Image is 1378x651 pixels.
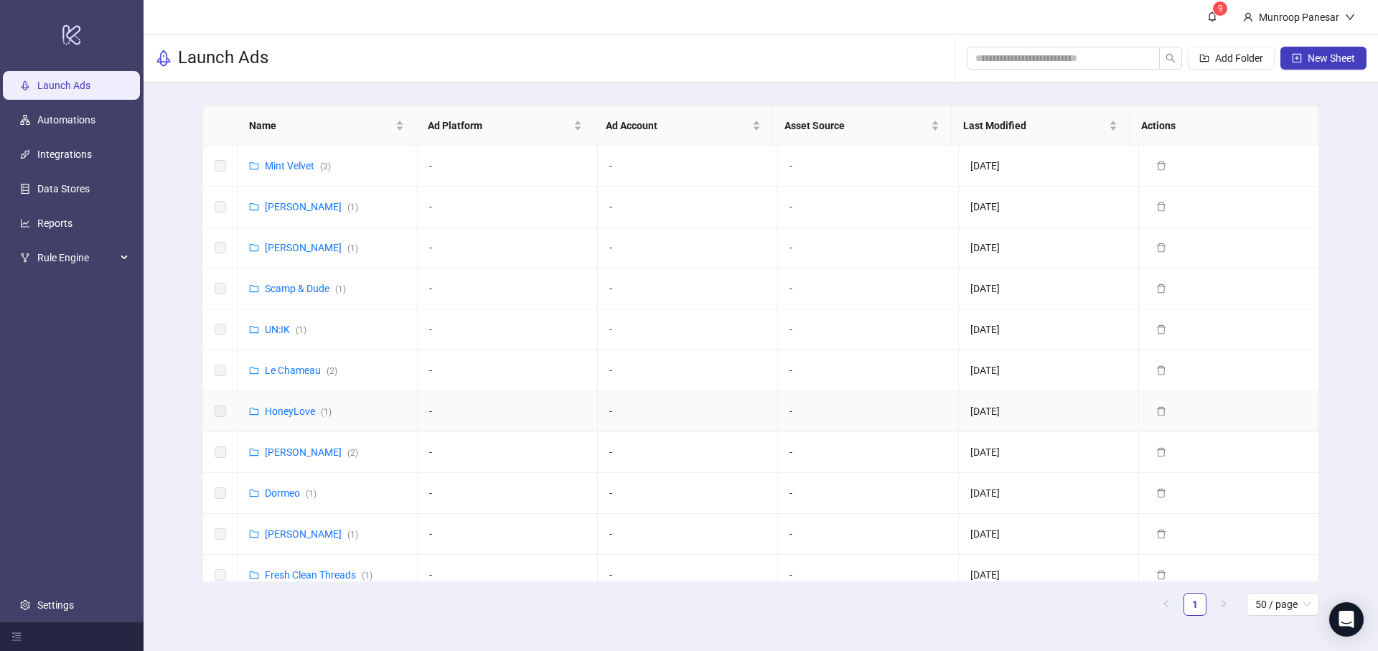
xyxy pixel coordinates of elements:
td: - [418,432,598,473]
span: delete [1156,406,1166,416]
span: New Sheet [1308,52,1355,64]
td: - [598,555,778,596]
td: - [778,391,958,432]
span: folder [249,447,259,457]
td: [DATE] [959,309,1139,350]
span: ( 1 ) [296,325,306,335]
td: - [778,309,958,350]
td: - [598,309,778,350]
a: [PERSON_NAME](1) [265,528,358,540]
td: - [598,268,778,309]
td: - [418,228,598,268]
td: - [598,146,778,187]
a: UN:IK(1) [265,324,306,335]
span: delete [1156,202,1166,212]
button: New Sheet [1280,47,1367,70]
span: Name [249,118,393,134]
span: folder [249,202,259,212]
td: - [778,350,958,391]
th: Name [238,106,416,146]
button: left [1155,593,1178,616]
span: delete [1156,324,1166,334]
span: search [1166,53,1176,63]
td: - [418,473,598,514]
th: Asset Source [773,106,952,146]
td: [DATE] [959,473,1139,514]
td: [DATE] [959,555,1139,596]
a: Launch Ads [37,80,90,91]
td: - [598,432,778,473]
span: folder [249,406,259,416]
span: ( 2 ) [320,161,331,172]
td: [DATE] [959,146,1139,187]
a: 1 [1184,594,1206,615]
th: Ad Platform [416,106,595,146]
td: [DATE] [959,432,1139,473]
td: - [778,228,958,268]
a: Fresh Clean Threads(1) [265,569,372,581]
th: Last Modified [952,106,1130,146]
td: - [778,187,958,228]
td: - [598,228,778,268]
span: delete [1156,161,1166,171]
span: Rule Engine [37,243,116,272]
span: folder [249,488,259,498]
div: Page Size [1247,593,1319,616]
td: - [418,514,598,555]
span: bell [1207,11,1217,22]
td: - [418,268,598,309]
span: menu-fold [11,632,22,642]
td: - [418,187,598,228]
span: ( 1 ) [321,407,332,417]
td: - [778,432,958,473]
td: [DATE] [959,514,1139,555]
span: delete [1156,284,1166,294]
span: folder-add [1199,53,1209,63]
span: down [1345,12,1355,22]
span: folder [249,365,259,375]
td: - [418,391,598,432]
td: - [598,473,778,514]
td: - [418,146,598,187]
span: left [1162,599,1171,608]
li: 1 [1184,593,1206,616]
span: delete [1156,447,1166,457]
span: folder [249,284,259,294]
a: HoneyLove(1) [265,406,332,417]
span: 9 [1218,4,1223,14]
a: Automations [37,114,95,126]
td: - [418,555,598,596]
a: Mint Velvet(2) [265,160,331,172]
td: [DATE] [959,391,1139,432]
th: Ad Account [594,106,773,146]
span: folder [249,529,259,539]
td: [DATE] [959,268,1139,309]
span: Add Folder [1215,52,1263,64]
td: - [418,309,598,350]
span: ( 1 ) [335,284,346,294]
span: delete [1156,529,1166,539]
span: right [1219,599,1228,608]
td: - [598,350,778,391]
td: - [598,187,778,228]
span: 50 / page [1255,594,1311,615]
span: Last Modified [963,118,1107,134]
span: fork [20,253,30,263]
span: Asset Source [784,118,928,134]
span: user [1243,12,1253,22]
td: - [598,514,778,555]
a: Settings [37,599,74,611]
span: ( 1 ) [347,530,358,540]
button: right [1212,593,1235,616]
a: Le Chameau(2) [265,365,337,376]
td: - [778,473,958,514]
span: folder [249,324,259,334]
span: ( 2 ) [327,366,337,376]
span: ( 1 ) [306,489,317,499]
a: Reports [37,217,72,229]
a: [PERSON_NAME](2) [265,446,358,458]
li: Next Page [1212,593,1235,616]
a: [PERSON_NAME](1) [265,201,358,212]
span: delete [1156,365,1166,375]
td: [DATE] [959,228,1139,268]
